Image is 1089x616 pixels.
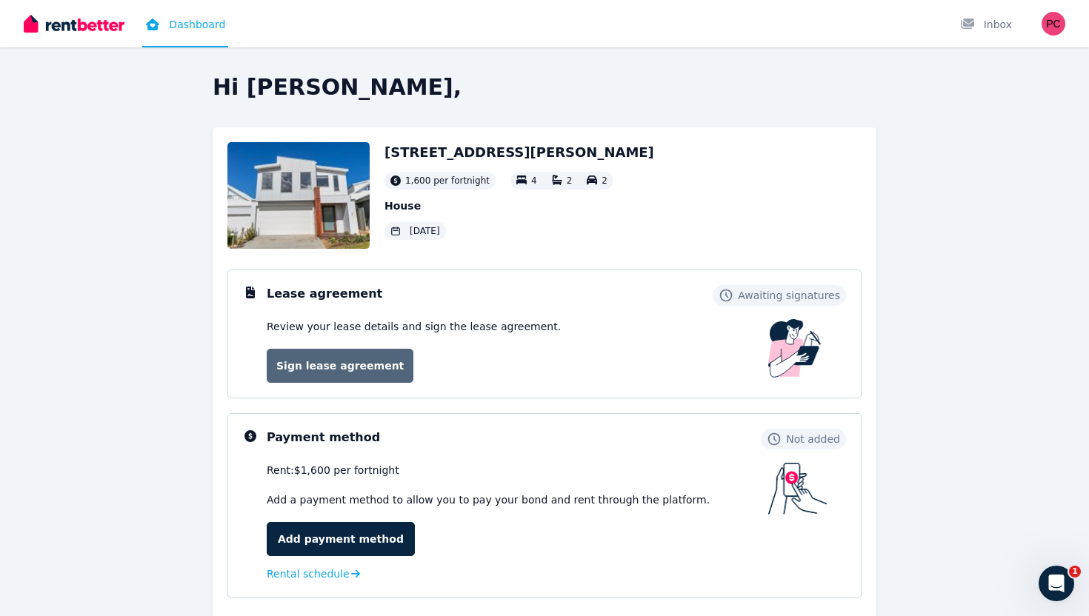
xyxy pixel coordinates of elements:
span: [DATE] [410,225,440,237]
a: Rental schedule [267,566,360,581]
span: 1 [1069,566,1081,577]
h2: [STREET_ADDRESS][PERSON_NAME] [384,142,654,163]
p: Review your lease details and sign the lease agreement. [267,319,561,334]
img: RentBetter [24,13,124,35]
span: 2 [567,175,573,186]
h3: Lease agreement [267,285,382,303]
p: House [384,198,654,213]
div: Rent: $1,600 per fortnight [267,463,768,478]
img: Property Url [227,142,370,249]
span: Rental schedule [267,566,350,581]
img: Patrick James Clough [1042,12,1065,36]
iframe: Intercom live chat [1039,566,1074,601]
h2: Hi [PERSON_NAME], [213,74,876,101]
span: 1,600 per fortnight [405,175,490,187]
a: Sign lease agreement [267,349,413,383]
span: Not added [786,432,840,446]
div: Inbox [960,17,1012,32]
h3: Payment method [267,429,380,446]
a: Add payment method [267,522,415,556]
img: Lease Agreement [768,319,822,378]
span: 2 [602,175,607,186]
span: Awaiting signatures [738,288,840,303]
span: 4 [531,175,537,186]
img: Payment method [768,463,827,515]
p: Add a payment method to allow you to pay your bond and rent through the platform. [267,492,768,507]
